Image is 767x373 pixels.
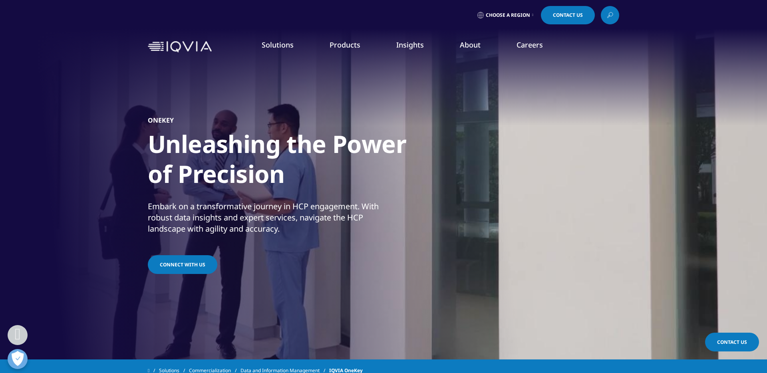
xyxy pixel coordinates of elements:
span: Contact Us [553,13,583,18]
h1: Unleashing the Power of Precision [148,129,447,194]
nav: Primary [215,28,619,65]
a: Careers [517,40,543,50]
a: Products [330,40,360,50]
span: Connect with us [160,261,205,268]
a: Contact Us [705,333,759,351]
button: Open Preferences [8,349,28,369]
h5: ONEKEY [148,116,174,124]
p: Embark on a transformative journey in HCP engagement. With robust data insights and expert servic... [148,201,382,239]
a: About [460,40,481,50]
span: Choose a Region [486,12,530,18]
a: Insights [396,40,424,50]
a: Solutions [262,40,294,50]
span: Contact Us [717,339,747,345]
a: Connect with us [148,255,217,274]
img: IQVIA Healthcare Information Technology and Pharma Clinical Research Company [148,41,212,53]
a: Contact Us [541,6,595,24]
